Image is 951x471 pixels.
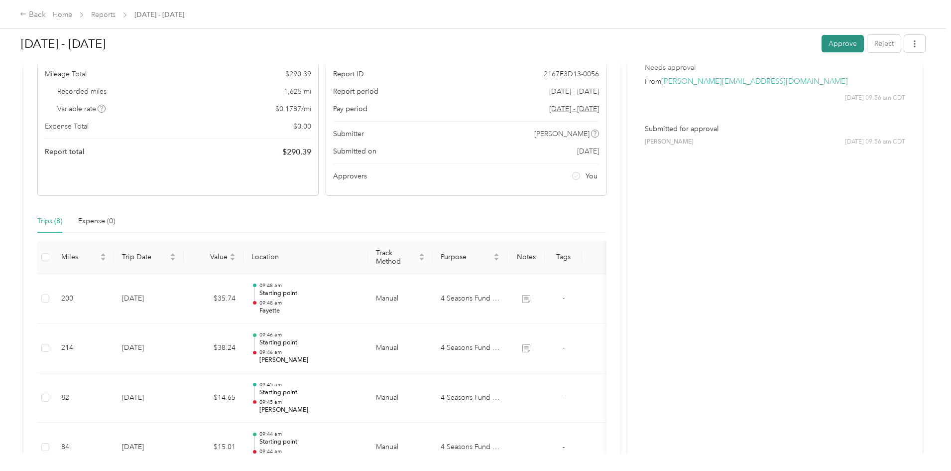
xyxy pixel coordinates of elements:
[284,86,311,97] span: 1,625 mi
[230,252,236,258] span: caret-up
[53,241,114,274] th: Miles
[368,373,433,423] td: Manual
[895,415,951,471] iframe: Everlance-gr Chat Button Frame
[368,274,433,324] td: Manual
[53,274,114,324] td: 200
[57,104,106,114] span: Variable rate
[433,373,507,423] td: 4 Seasons Fund Raising
[170,252,176,258] span: caret-up
[114,323,184,373] td: [DATE]
[53,323,114,373] td: 214
[333,146,376,157] span: Submitted on
[243,241,368,274] th: Location
[845,94,905,103] span: [DATE] 09:56 am CDT
[293,121,311,132] span: $ 0.00
[563,443,565,451] span: -
[545,241,582,274] th: Tags
[645,124,905,134] p: Submitted for approval
[645,138,694,147] span: [PERSON_NAME]
[134,9,184,20] span: [DATE] - [DATE]
[53,10,72,19] a: Home
[61,253,98,261] span: Miles
[78,216,115,227] div: Expense (0)
[259,282,360,289] p: 09:48 am
[376,249,417,266] span: Track Method
[170,256,176,262] span: caret-down
[184,373,243,423] td: $14.65
[544,69,599,79] span: 2167E3D13-0056
[563,294,565,303] span: -
[259,381,360,388] p: 09:45 am
[433,241,507,274] th: Purpose
[333,104,367,114] span: Pay period
[275,104,311,114] span: $ 0.1787 / mi
[368,323,433,373] td: Manual
[333,69,364,79] span: Report ID
[259,448,360,455] p: 09:44 am
[493,256,499,262] span: caret-down
[333,86,378,97] span: Report period
[577,146,599,157] span: [DATE]
[333,171,367,181] span: Approvers
[368,241,433,274] th: Track Method
[45,69,87,79] span: Mileage Total
[184,323,243,373] td: $38.24
[45,147,85,157] span: Report total
[433,323,507,373] td: 4 Seasons Fund Raising
[259,399,360,406] p: 09:45 am
[645,76,905,87] p: From
[563,393,565,402] span: -
[37,216,62,227] div: Trips (8)
[259,289,360,298] p: Starting point
[259,431,360,438] p: 09:44 am
[549,104,599,114] span: Go to pay period
[586,171,597,181] span: You
[661,77,848,86] a: [PERSON_NAME][EMAIL_ADDRESS][DOMAIN_NAME]
[114,274,184,324] td: [DATE]
[259,338,360,347] p: Starting point
[822,35,864,52] button: Approve
[20,9,46,21] div: Back
[230,256,236,262] span: caret-down
[21,32,815,56] h1: Aug 1 - 31, 2025
[184,241,243,274] th: Value
[333,129,364,139] span: Submitter
[91,10,116,19] a: Reports
[100,256,106,262] span: caret-down
[122,253,168,261] span: Trip Date
[419,252,425,258] span: caret-up
[259,438,360,447] p: Starting point
[441,253,491,261] span: Purpose
[114,241,184,274] th: Trip Date
[259,356,360,365] p: [PERSON_NAME]
[493,252,499,258] span: caret-up
[563,343,565,352] span: -
[507,241,545,274] th: Notes
[259,388,360,397] p: Starting point
[282,146,311,158] span: $ 290.39
[419,256,425,262] span: caret-down
[45,121,89,132] span: Expense Total
[259,307,360,315] p: Fayette
[100,252,106,258] span: caret-up
[259,300,360,307] p: 09:48 am
[259,349,360,356] p: 09:46 am
[845,138,905,147] span: [DATE] 09:56 am CDT
[114,373,184,423] td: [DATE]
[285,69,311,79] span: $ 290.39
[433,274,507,324] td: 4 Seasons Fund Raising
[549,86,599,97] span: [DATE] - [DATE]
[184,274,243,324] td: $35.74
[259,331,360,338] p: 09:46 am
[53,373,114,423] td: 82
[259,406,360,415] p: [PERSON_NAME]
[57,86,107,97] span: Recorded miles
[534,129,590,139] span: [PERSON_NAME]
[192,253,228,261] span: Value
[867,35,901,52] button: Reject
